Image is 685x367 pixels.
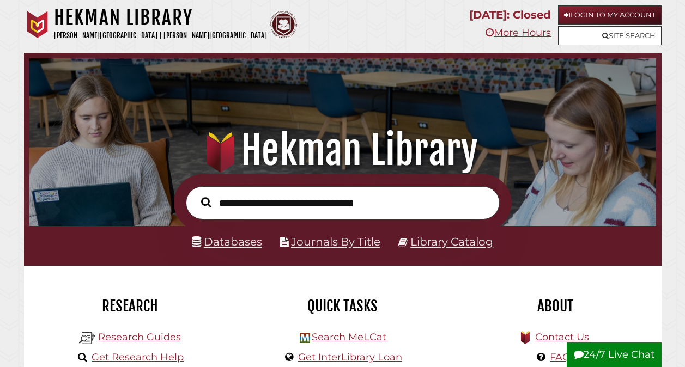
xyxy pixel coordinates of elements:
[550,351,575,363] a: FAQs
[486,27,551,39] a: More Hours
[201,197,211,207] i: Search
[192,235,262,248] a: Databases
[54,5,267,29] h1: Hekman Library
[558,26,662,45] a: Site Search
[457,297,653,315] h2: About
[24,11,51,38] img: Calvin University
[298,351,402,363] a: Get InterLibrary Loan
[245,297,441,315] h2: Quick Tasks
[469,5,551,25] p: [DATE]: Closed
[32,297,228,315] h2: Research
[79,330,95,346] img: Hekman Library Logo
[270,11,297,38] img: Calvin Theological Seminary
[54,29,267,42] p: [PERSON_NAME][GEOGRAPHIC_DATA] | [PERSON_NAME][GEOGRAPHIC_DATA]
[300,333,310,343] img: Hekman Library Logo
[535,331,589,343] a: Contact Us
[92,351,184,363] a: Get Research Help
[410,235,493,248] a: Library Catalog
[291,235,380,248] a: Journals By Title
[558,5,662,25] a: Login to My Account
[39,126,645,174] h1: Hekman Library
[196,194,217,210] button: Search
[98,331,181,343] a: Research Guides
[312,331,386,343] a: Search MeLCat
